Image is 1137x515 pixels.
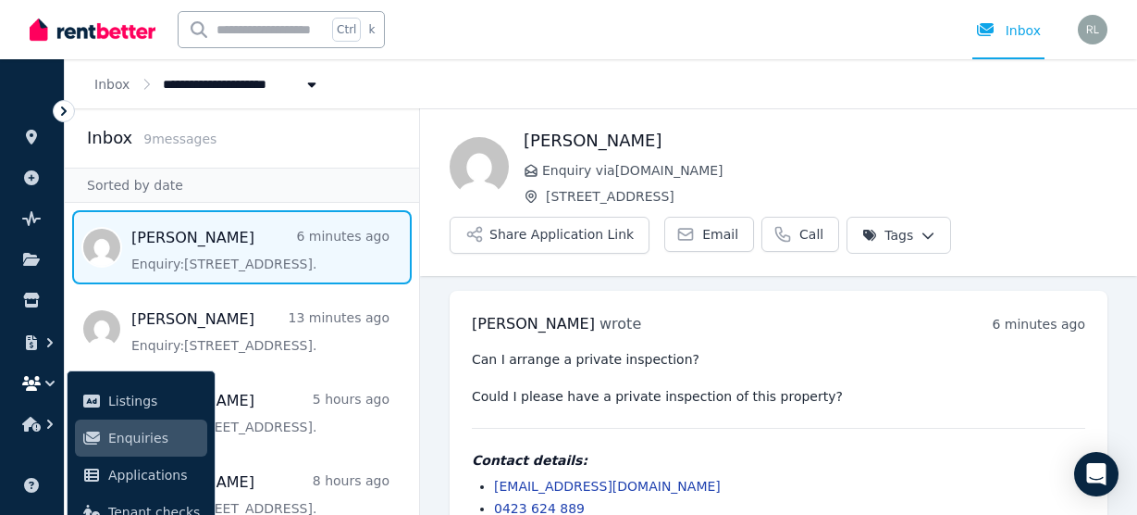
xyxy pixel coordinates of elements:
a: Email [664,217,754,252]
h1: [PERSON_NAME] [524,128,1107,154]
div: Sorted by date [65,168,419,203]
div: Inbox [976,21,1041,40]
span: Applications [108,464,200,486]
time: 6 minutes ago [992,317,1085,332]
span: k [368,22,375,37]
a: Call [761,217,839,252]
a: [PERSON_NAME]6 minutes agoEnquiry:[STREET_ADDRESS]. [131,227,389,273]
span: Listings [108,390,200,412]
h4: Contact details: [472,451,1085,470]
img: Revital Lurie [1078,15,1107,44]
button: Tags [847,217,951,254]
span: Ctrl [332,18,361,42]
a: Listings [75,383,207,420]
pre: Can I arrange a private inspection? Could I please have a private inspection of this property? [472,350,1085,406]
h2: Inbox [87,125,132,151]
span: Email [702,225,738,244]
span: Enquiry via [DOMAIN_NAME] [542,161,1107,180]
span: [STREET_ADDRESS] [546,187,1107,206]
img: RentBetter [30,16,155,44]
span: 9 message s [143,132,216,146]
div: Open Intercom Messenger [1074,452,1118,496]
img: rachel Matheson [450,137,509,196]
span: Tags [862,226,913,245]
button: Share Application Link [450,217,649,254]
a: [PERSON_NAME]5 hours agoEnquiry:[STREET_ADDRESS]. [131,390,389,436]
span: Call [799,225,823,244]
span: wrote [599,315,641,333]
span: [PERSON_NAME] [472,315,595,333]
span: Enquiries [108,427,200,449]
a: Enquiries [75,420,207,457]
a: Inbox [94,77,130,92]
a: [EMAIL_ADDRESS][DOMAIN_NAME] [494,479,721,494]
nav: Breadcrumb [65,59,351,108]
a: Applications [75,457,207,494]
a: [PERSON_NAME]13 minutes agoEnquiry:[STREET_ADDRESS]. [131,308,389,355]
